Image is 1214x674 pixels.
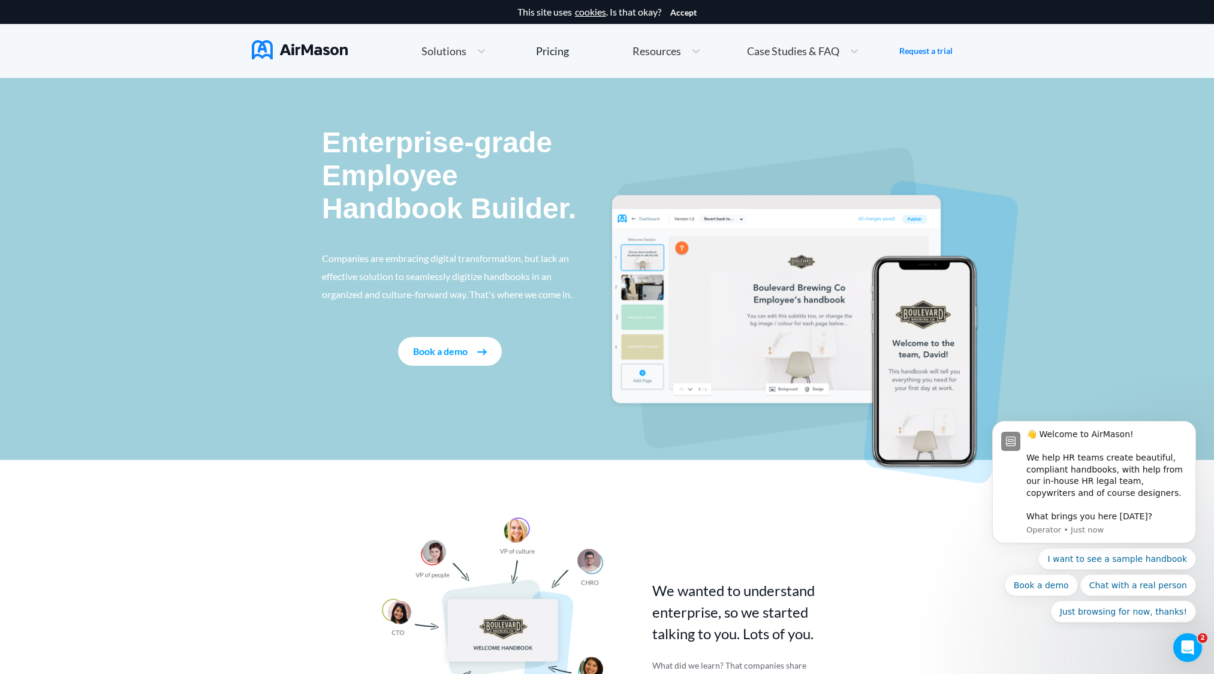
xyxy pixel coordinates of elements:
p: Enterprise-grade Employee Handbook Builder. [322,126,579,225]
div: Pricing [536,46,569,56]
img: handbook intro [607,147,1018,483]
a: Request a trial [899,45,953,57]
a: Pricing [536,40,569,62]
span: Solutions [421,46,466,56]
iframe: Intercom live chat [1173,633,1202,662]
button: Book a demo [398,337,502,366]
span: Case Studies & FAQ [747,46,839,56]
a: cookies [575,7,606,17]
p: We wanted to understand enterprise, so we started talking to you. Lots of you. [652,580,847,645]
img: AirMason Logo [252,40,348,59]
button: Accept cookies [670,8,697,17]
iframe: Intercom notifications message [974,410,1214,630]
p: Companies are embracing digital transformation, but lack an effective solution to seamlessly digi... [322,249,579,303]
span: 2 [1198,633,1207,643]
span: Resources [632,46,681,56]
